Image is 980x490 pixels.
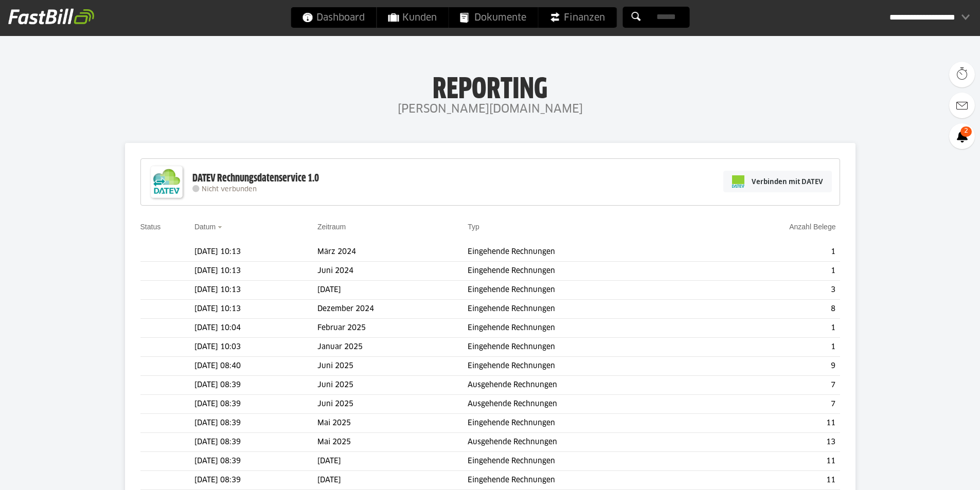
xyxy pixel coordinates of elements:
td: Ausgehende Rechnungen [468,395,705,414]
td: Eingehende Rechnungen [468,357,705,376]
h1: Reporting [103,72,877,99]
td: [DATE] 08:39 [194,414,317,433]
td: 11 [705,471,840,490]
td: Dezember 2024 [317,300,468,319]
td: Eingehende Rechnungen [468,300,705,319]
a: Dashboard [291,7,376,28]
td: Eingehende Rechnungen [468,471,705,490]
td: 7 [705,395,840,414]
td: [DATE] 08:39 [194,452,317,471]
td: Juni 2024 [317,262,468,281]
a: Kunden [377,7,448,28]
a: Verbinden mit DATEV [723,171,832,192]
a: Datum [194,223,216,231]
img: pi-datev-logo-farbig-24.svg [732,175,744,188]
td: [DATE] [317,281,468,300]
a: Typ [468,223,479,231]
td: [DATE] 08:40 [194,357,317,376]
span: 2 [960,126,972,137]
a: 2 [949,123,975,149]
img: fastbill_logo_white.png [8,8,94,25]
span: Finanzen [549,7,605,28]
td: Mai 2025 [317,433,468,452]
img: sort_desc.gif [218,226,224,228]
td: [DATE] 10:13 [194,243,317,262]
td: [DATE] 10:13 [194,262,317,281]
td: Juni 2025 [317,357,468,376]
td: 11 [705,452,840,471]
td: Ausgehende Rechnungen [468,376,705,395]
a: Dokumente [449,7,538,28]
td: [DATE] 08:39 [194,376,317,395]
td: [DATE] 10:03 [194,338,317,357]
span: Kunden [388,7,437,28]
div: DATEV Rechnungsdatenservice 1.0 [192,172,319,185]
img: DATEV-Datenservice Logo [146,161,187,203]
td: Eingehende Rechnungen [468,452,705,471]
a: Status [140,223,161,231]
td: [DATE] 08:39 [194,471,317,490]
a: Finanzen [538,7,616,28]
span: Dashboard [302,7,365,28]
td: Eingehende Rechnungen [468,243,705,262]
td: [DATE] [317,471,468,490]
td: [DATE] 10:04 [194,319,317,338]
td: Mai 2025 [317,414,468,433]
td: 7 [705,376,840,395]
td: 9 [705,357,840,376]
td: 1 [705,243,840,262]
td: [DATE] 08:39 [194,395,317,414]
span: Dokumente [460,7,526,28]
td: Februar 2025 [317,319,468,338]
a: Zeitraum [317,223,346,231]
td: 8 [705,300,840,319]
td: Eingehende Rechnungen [468,414,705,433]
td: Juni 2025 [317,376,468,395]
td: 1 [705,262,840,281]
span: Verbinden mit DATEV [752,176,823,187]
td: Eingehende Rechnungen [468,319,705,338]
td: [DATE] 08:39 [194,433,317,452]
td: 3 [705,281,840,300]
td: [DATE] 10:13 [194,300,317,319]
td: 13 [705,433,840,452]
td: Eingehende Rechnungen [468,338,705,357]
td: Eingehende Rechnungen [468,262,705,281]
a: Anzahl Belege [789,223,835,231]
span: Nicht verbunden [202,186,257,193]
td: Juni 2025 [317,395,468,414]
td: Ausgehende Rechnungen [468,433,705,452]
td: 11 [705,414,840,433]
td: 1 [705,338,840,357]
td: [DATE] 10:13 [194,281,317,300]
iframe: Öffnet ein Widget, in dem Sie weitere Informationen finden [901,459,970,485]
td: Januar 2025 [317,338,468,357]
td: 1 [705,319,840,338]
td: [DATE] [317,452,468,471]
td: März 2024 [317,243,468,262]
td: Eingehende Rechnungen [468,281,705,300]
